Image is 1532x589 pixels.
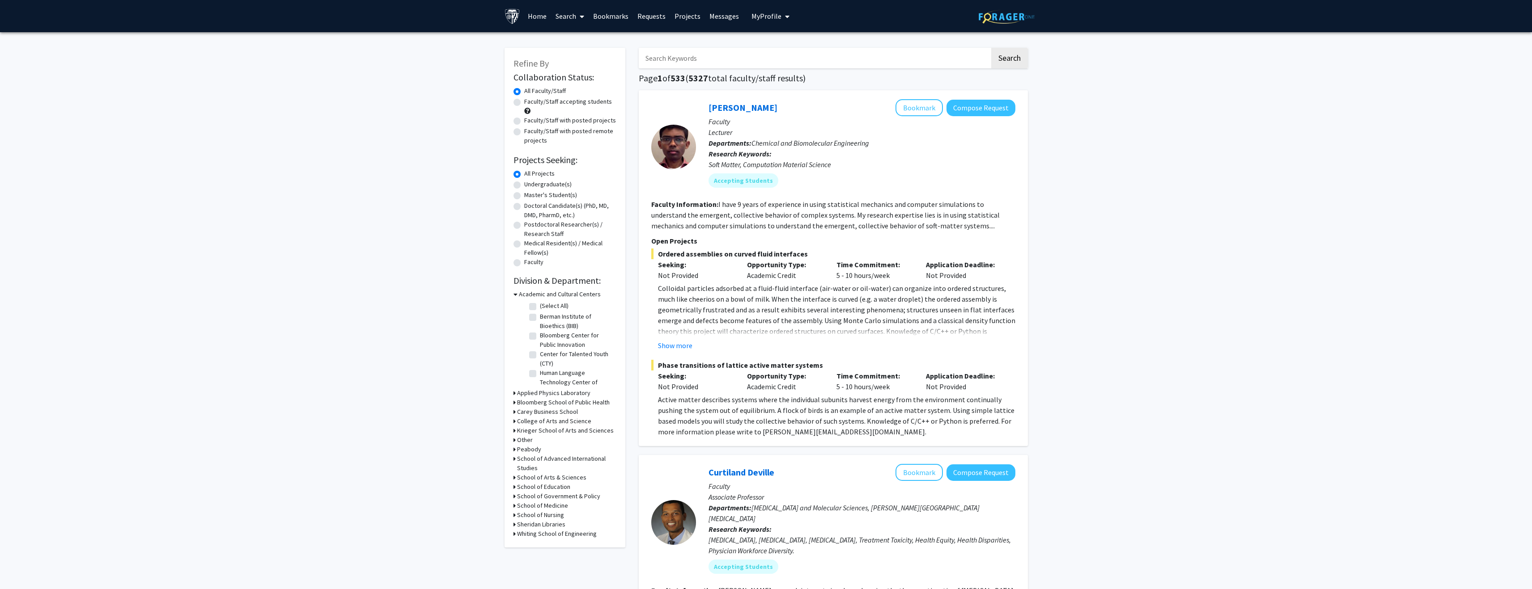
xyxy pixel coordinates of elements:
span: Refine By [513,58,549,69]
label: Medical Resident(s) / Medical Fellow(s) [524,239,616,257]
p: Lecturer [709,127,1015,138]
b: Departments: [709,139,751,147]
label: Postdoctoral Researcher(s) / Research Staff [524,220,616,239]
p: Colloidal particles adsorbed at a fluid-fluid interface (air-water or oil-water) can organize int... [658,283,1015,347]
label: (Select All) [540,301,569,311]
b: Research Keywords: [709,525,772,534]
p: Opportunity Type: [747,259,823,270]
label: All Faculty/Staff [524,86,566,96]
b: Faculty Information: [651,200,718,209]
div: Not Provided [919,259,1009,281]
span: My Profile [751,12,781,21]
fg-read-more: I have 9 years of experience in using statistical mechanics and computer simulations to understan... [651,200,1000,230]
span: Chemical and Biomolecular Engineering [751,139,869,147]
p: Seeking: [658,259,734,270]
label: Human Language Technology Center of Excellence (HLTCOE) [540,368,614,396]
label: Undergraduate(s) [524,180,572,189]
span: Ordered assemblies on curved fluid interfaces [651,248,1015,259]
div: Academic Credit [740,370,830,392]
div: 5 - 10 hours/week [830,370,919,392]
button: Compose Request to John Edison [946,100,1015,116]
button: Show more [658,340,692,351]
h3: Carey Business School [517,407,578,417]
p: Seeking: [658,370,734,381]
h3: Bloomberg School of Public Health [517,398,610,407]
span: Phase transitions of lattice active matter systems [651,360,1015,370]
a: Bookmarks [589,0,633,32]
h3: Peabody [517,445,541,454]
h3: School of Advanced International Studies [517,454,616,473]
label: Faculty/Staff accepting students [524,97,612,106]
h3: School of Nursing [517,510,564,520]
b: Departments: [709,503,751,512]
a: Search [551,0,589,32]
h3: School of Government & Policy [517,492,600,501]
iframe: Chat [7,549,38,582]
label: Faculty/Staff with posted remote projects [524,126,616,145]
span: [MEDICAL_DATA] and Molecular Sciences, [PERSON_NAME][GEOGRAPHIC_DATA][MEDICAL_DATA] [709,503,980,523]
div: Not Provided [658,381,734,392]
p: Time Commitment: [836,370,912,381]
p: Opportunity Type: [747,370,823,381]
a: Requests [633,0,670,32]
mat-chip: Accepting Students [709,173,778,188]
label: Bloomberg Center for Public Innovation [540,331,614,349]
h3: Other [517,435,533,445]
h2: Collaboration Status: [513,72,616,83]
div: Not Provided [919,370,1009,392]
div: Not Provided [658,270,734,281]
h3: Whiting School of Engineering [517,529,597,539]
mat-chip: Accepting Students [709,560,778,574]
b: Research Keywords: [709,149,772,158]
div: Academic Credit [740,259,830,281]
button: Add Curtiland Deville to Bookmarks [895,464,943,481]
h3: School of Education [517,482,570,492]
a: [PERSON_NAME] [709,102,777,113]
img: ForagerOne Logo [979,10,1035,24]
h2: Projects Seeking: [513,155,616,165]
p: Faculty [709,481,1015,492]
label: Doctoral Candidate(s) (PhD, MD, DMD, PharmD, etc.) [524,201,616,220]
h3: Applied Physics Laboratory [517,388,590,398]
label: Center for Talented Youth (CTY) [540,349,614,368]
h3: Academic and Cultural Centers [519,290,601,299]
h2: Division & Department: [513,275,616,286]
input: Search Keywords [639,48,990,68]
label: Berman Institute of Bioethics (BIB) [540,312,614,331]
label: Master's Student(s) [524,190,577,200]
div: Soft Matter, Computation Material Science [709,159,1015,170]
div: [MEDICAL_DATA], [MEDICAL_DATA], [MEDICAL_DATA], Treatment Toxicity, Health Equity, Health Dispari... [709,534,1015,556]
span: 5327 [688,72,708,84]
p: Open Projects [651,236,1015,246]
button: Add John Edison to Bookmarks [895,99,943,116]
h3: School of Arts & Sciences [517,473,586,482]
p: Time Commitment: [836,259,912,270]
h3: Sheridan Libraries [517,520,565,529]
span: 1 [658,72,662,84]
a: Projects [670,0,705,32]
label: Faculty [524,257,543,267]
label: Faculty/Staff with posted projects [524,116,616,125]
h3: School of Medicine [517,501,568,510]
p: Application Deadline: [926,259,1002,270]
span: 533 [671,72,685,84]
a: Messages [705,0,743,32]
button: Search [991,48,1028,68]
p: Associate Professor [709,492,1015,502]
h1: Page of ( total faculty/staff results) [639,73,1028,84]
a: Home [523,0,551,32]
p: Active matter describes systems where the individual subunits harvest energy from the environment... [658,394,1015,437]
div: 5 - 10 hours/week [830,259,919,281]
img: Johns Hopkins University Logo [505,8,520,24]
h3: College of Arts and Science [517,417,591,426]
label: All Projects [524,169,555,178]
p: Application Deadline: [926,370,1002,381]
h3: Krieger School of Arts and Sciences [517,426,614,435]
a: Curtiland Deville [709,467,774,478]
button: Compose Request to Curtiland Deville [946,464,1015,481]
p: Faculty [709,116,1015,127]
